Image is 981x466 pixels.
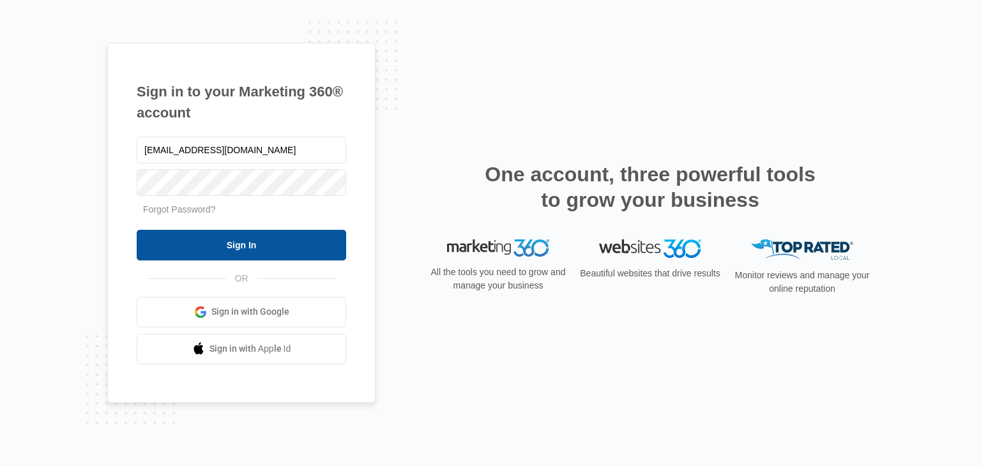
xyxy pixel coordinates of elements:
input: Email [137,137,346,163]
p: Monitor reviews and manage your online reputation [731,269,874,296]
p: Beautiful websites that drive results [579,267,722,280]
a: Sign in with Google [137,297,346,327]
input: Sign In [137,230,346,260]
h2: One account, three powerful tools to grow your business [481,162,819,213]
img: Marketing 360 [447,239,549,257]
span: Sign in with Google [211,305,289,319]
a: Sign in with Apple Id [137,334,346,365]
p: All the tools you need to grow and manage your business [427,266,570,292]
span: Sign in with Apple Id [209,342,291,356]
span: OR [226,272,257,285]
img: Websites 360 [599,239,701,258]
img: Top Rated Local [751,239,853,260]
h1: Sign in to your Marketing 360® account [137,81,346,123]
a: Forgot Password? [143,204,216,214]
